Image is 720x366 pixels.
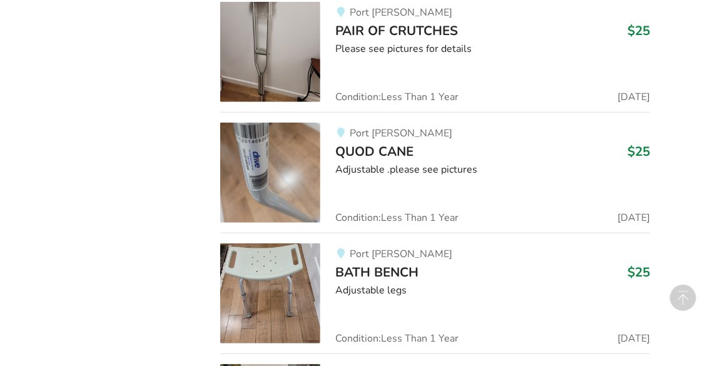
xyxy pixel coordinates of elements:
[335,163,650,177] div: Adjustable .please see pictures
[220,112,650,233] a: mobility-quod canePort [PERSON_NAME]QUOD CANE$25Adjustable .please see picturesCondition:Less Tha...
[627,264,650,280] h3: $25
[335,213,459,223] span: Condition: Less Than 1 Year
[220,123,320,223] img: mobility-quod cane
[627,23,650,39] h3: $25
[335,22,458,39] span: PAIR OF CRUTCHES
[220,233,650,353] a: bathroom safety-bath benchPort [PERSON_NAME]BATH BENCH$25Adjustable legsCondition:Less Than 1 Yea...
[617,213,650,223] span: [DATE]
[335,333,459,343] span: Condition: Less Than 1 Year
[335,92,459,102] span: Condition: Less Than 1 Year
[220,243,320,343] img: bathroom safety-bath bench
[220,2,320,102] img: mobility-pair of crutches
[335,263,418,281] span: BATH BENCH
[350,126,452,140] span: Port [PERSON_NAME]
[335,42,650,56] div: Please see pictures for details
[335,283,650,298] div: Adjustable legs
[350,6,452,19] span: Port [PERSON_NAME]
[617,92,650,102] span: [DATE]
[617,333,650,343] span: [DATE]
[627,143,650,160] h3: $25
[335,143,413,160] span: QUOD CANE
[350,247,452,261] span: Port [PERSON_NAME]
